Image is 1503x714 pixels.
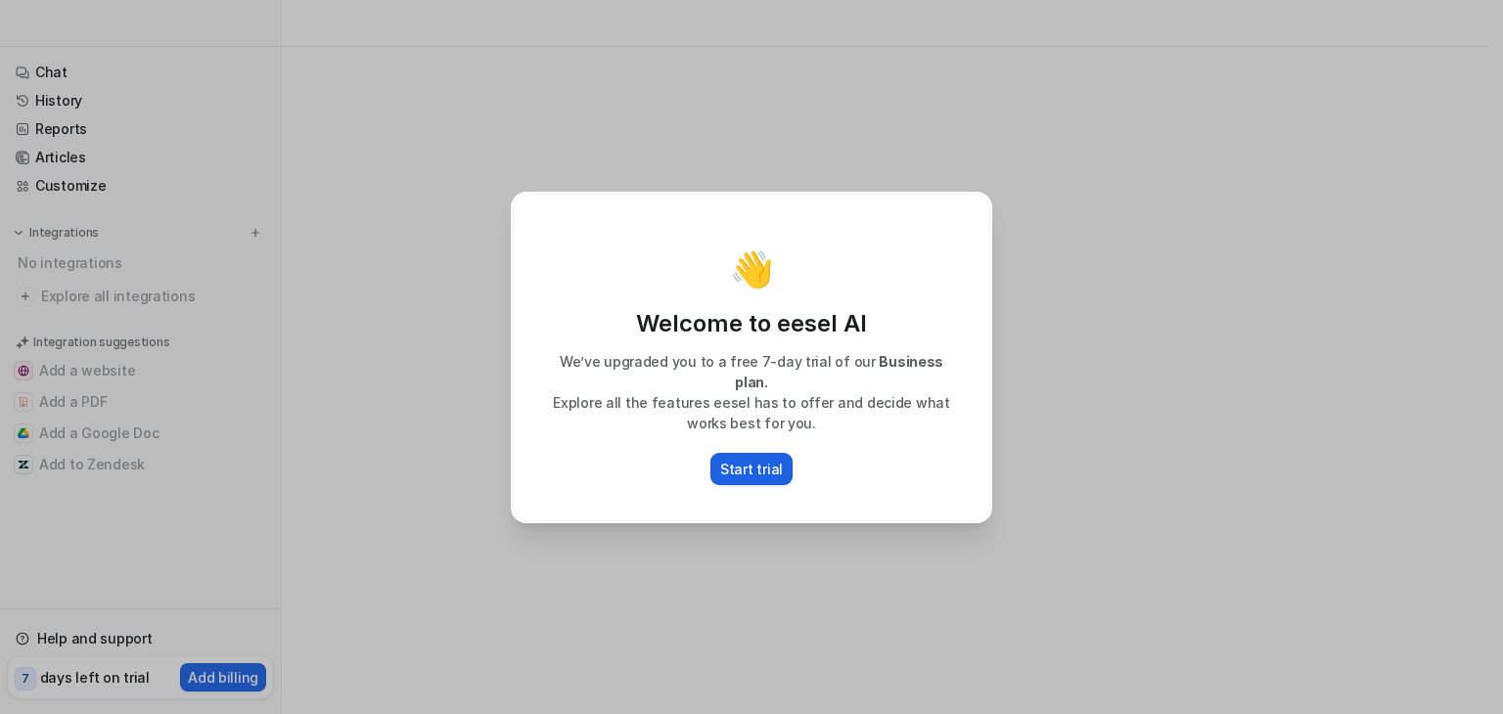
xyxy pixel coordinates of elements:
[533,392,970,433] p: Explore all the features eesel has to offer and decide what works best for you.
[710,453,793,485] button: Start trial
[730,249,774,289] p: 👋
[720,459,783,479] p: Start trial
[533,308,970,339] p: Welcome to eesel AI
[533,351,970,392] p: We’ve upgraded you to a free 7-day trial of our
